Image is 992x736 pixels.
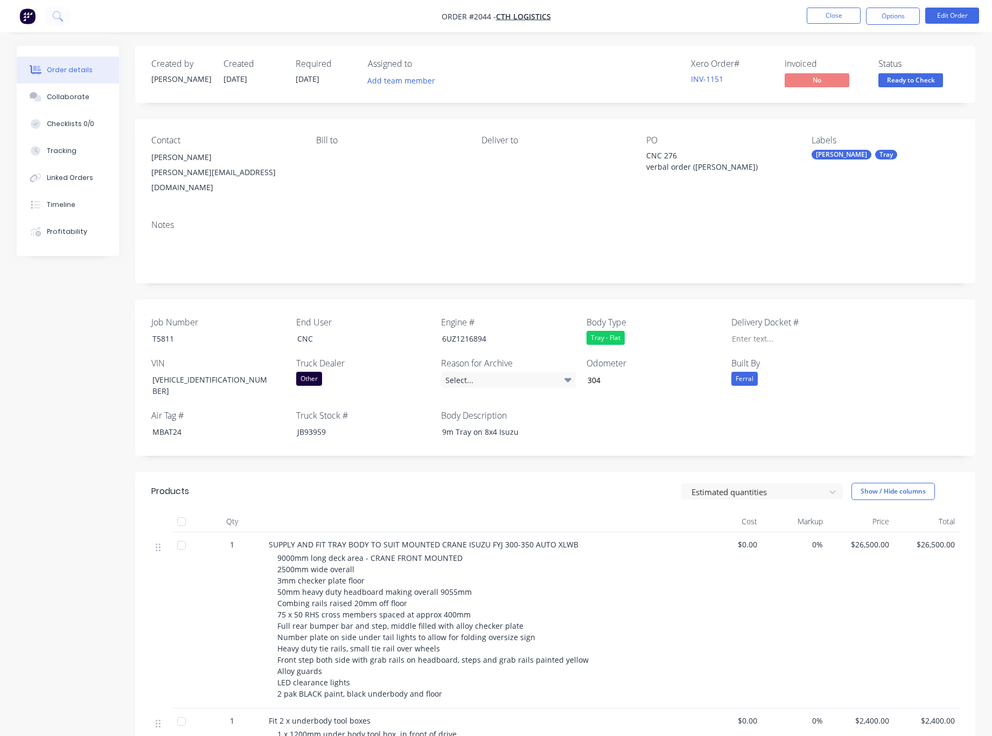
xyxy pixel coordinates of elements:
div: [PERSON_NAME][PERSON_NAME][EMAIL_ADDRESS][DOMAIN_NAME] [151,150,299,195]
div: Total [893,511,960,532]
span: Order #2044 - [442,11,496,22]
div: Qty [200,511,264,532]
div: Assigned to [368,59,476,69]
button: Profitability [17,218,119,245]
div: Timeline [47,200,75,210]
label: Job Number [151,316,286,329]
label: Body Type [586,316,721,329]
div: CNC [289,331,423,346]
div: JB93959 [289,424,423,440]
span: $2,400.00 [832,715,889,726]
span: 1 [230,539,234,550]
span: 1 [230,715,234,726]
div: Linked Orders [47,173,93,183]
div: [PERSON_NAME] [151,73,211,85]
div: Tracking [47,146,76,156]
div: Markup [762,511,828,532]
span: [DATE] [223,74,247,84]
div: Products [151,485,189,498]
label: Delivery Docket # [731,316,866,329]
label: Engine # [441,316,576,329]
button: Show / Hide columns [851,483,935,500]
div: Invoiced [785,59,865,69]
div: Status [878,59,959,69]
button: Checklists 0/0 [17,110,119,137]
div: Labels [812,135,959,145]
div: Contact [151,135,299,145]
div: Other [296,372,322,386]
div: Ferral [731,372,758,386]
div: Price [827,511,893,532]
button: Timeline [17,191,119,218]
span: [DATE] [296,74,319,84]
button: Options [866,8,920,25]
div: CNC 276 verbal order ([PERSON_NAME]) [646,150,781,172]
span: $0.00 [700,715,757,726]
span: SUPPLY AND FIT TRAY BODY TO SUIT MOUNTED CRANE ISUZU FYJ 300-350 AUTO XLWB [269,539,578,550]
label: Body Description [441,409,576,422]
div: MBAT24 [144,424,278,440]
label: Reason for Archive [441,357,576,370]
span: 0% [766,715,823,726]
div: PO [646,135,794,145]
span: $0.00 [700,539,757,550]
a: CTH Logistics [496,11,551,22]
div: Profitability [47,227,87,237]
div: Cost [695,511,762,532]
button: Collaborate [17,84,119,110]
div: Deliver to [481,135,629,145]
div: [PERSON_NAME] [151,150,299,165]
div: [PERSON_NAME][EMAIL_ADDRESS][DOMAIN_NAME] [151,165,299,195]
div: Tray [875,150,897,159]
div: Checklists 0/0 [47,119,94,129]
div: T5811 [144,331,278,346]
div: Tray - Flat [586,331,625,345]
span: $2,400.00 [898,715,955,726]
span: $26,500.00 [898,539,955,550]
button: Tracking [17,137,119,164]
div: Required [296,59,355,69]
button: Ready to Check [878,73,943,89]
div: Order details [47,65,93,75]
button: Edit Order [925,8,979,24]
input: Enter number... [578,372,721,388]
img: Factory [19,8,36,24]
button: Add team member [368,73,441,88]
span: Fit 2 x underbody tool boxes [269,716,371,726]
button: Order details [17,57,119,84]
span: 0% [766,539,823,550]
span: No [785,73,849,87]
button: Add team member [362,73,441,88]
div: Created [223,59,283,69]
div: 6UZ1216894 [434,331,568,346]
div: [PERSON_NAME] [812,150,871,159]
label: VIN [151,357,286,370]
label: Odometer [586,357,721,370]
div: Notes [151,220,959,230]
div: 9m Tray on 8x4 Isuzu [434,424,568,440]
a: INV-1151 [691,74,723,84]
label: Air Tag # [151,409,286,422]
div: Bill to [316,135,464,145]
span: $26,500.00 [832,539,889,550]
div: Collaborate [47,92,89,102]
label: Truck Stock # [296,409,431,422]
div: [VEHICLE_IDENTIFICATION_NUMBER] [144,372,278,399]
label: Built By [731,357,866,370]
label: Truck Dealer [296,357,431,370]
div: Xero Order # [691,59,772,69]
div: Select... [441,372,576,388]
span: 9000mm long deck area - CRANE FRONT MOUNTED 2500mm wide overall 3mm checker plate floor 50mm heav... [277,553,708,699]
button: Close [807,8,861,24]
span: Ready to Check [878,73,943,87]
button: Linked Orders [17,164,119,191]
div: Created by [151,59,211,69]
label: End User [296,316,431,329]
